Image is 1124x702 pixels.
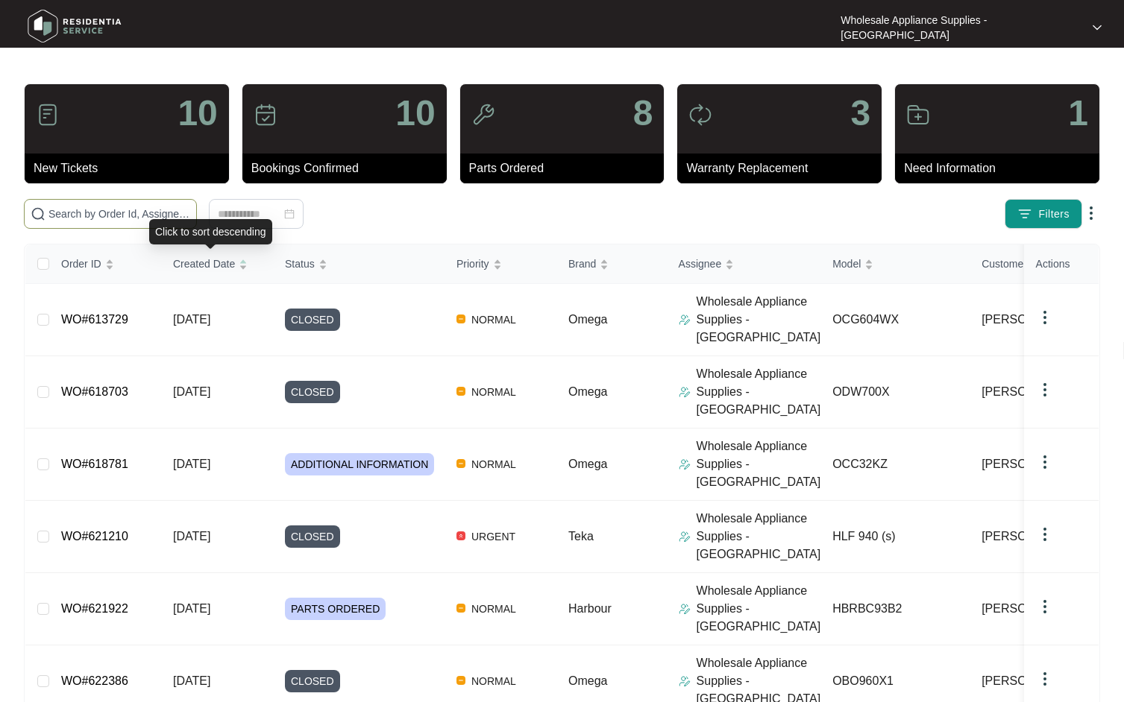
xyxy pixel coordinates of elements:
p: New Tickets [34,159,229,177]
img: Assigner Icon [679,314,691,326]
span: Filters [1038,206,1070,222]
p: Wholesale Appliance Supplies - [GEOGRAPHIC_DATA] [841,13,1079,42]
img: dropdown arrow [1093,24,1102,31]
a: WO#621210 [61,530,128,543]
span: Priority [456,256,489,272]
span: Assignee [679,256,722,272]
img: icon [36,103,60,127]
img: icon [906,103,930,127]
span: NORMAL [465,455,522,473]
button: filter iconFilters [1005,199,1082,229]
a: WO#622386 [61,674,128,687]
img: Vercel Logo [456,531,465,540]
th: Order ID [49,244,161,284]
span: CLOSED [285,381,340,403]
p: 10 [178,95,217,131]
div: Click to sort descending [149,219,272,244]
span: Customer Name [982,256,1058,272]
img: dropdown arrow [1082,204,1100,222]
th: Priority [445,244,556,284]
span: CLOSED [285,525,340,548]
span: [DATE] [173,458,210,470]
span: Status [285,256,315,272]
img: dropdown arrow [1036,670,1054,688]
span: Omega [568,313,607,326]
span: [PERSON_NAME] [982,455,1080,473]
span: PARTS ORDERED [285,598,386,620]
th: Brand [556,244,667,284]
span: Teka [568,530,594,543]
span: [DATE] [173,530,210,543]
span: [PERSON_NAME] [982,600,1080,618]
img: Assigner Icon [679,675,691,687]
img: icon [254,103,277,127]
p: Parts Ordered [469,159,665,177]
img: Assigner Icon [679,531,691,543]
img: search-icon [31,206,45,221]
th: Status [273,244,445,284]
img: Vercel Logo [456,459,465,468]
img: dropdown arrow [1036,381,1054,399]
span: Omega [568,458,607,470]
span: CLOSED [285,670,340,692]
input: Search by Order Id, Assignee Name, Customer Name, Brand and Model [48,206,190,222]
p: Wholesale Appliance Supplies - [GEOGRAPHIC_DATA] [697,437,821,491]
th: Model [820,244,970,284]
img: Vercel Logo [456,604,465,613]
span: NORMAL [465,311,522,329]
img: filter icon [1017,206,1032,221]
span: Omega [568,385,607,398]
span: NORMAL [465,383,522,401]
img: Vercel Logo [456,387,465,396]
p: Wholesale Appliance Supplies - [GEOGRAPHIC_DATA] [697,510,821,563]
span: [PERSON_NAME] ... [982,528,1093,546]
span: ADDITIONAL INFORMATION [285,453,434,475]
p: 10 [395,95,435,131]
span: [PERSON_NAME] [982,672,1080,690]
img: dropdown arrow [1036,598,1054,616]
p: Wholesale Appliance Supplies - [GEOGRAPHIC_DATA] [697,293,821,347]
span: NORMAL [465,672,522,690]
span: [DATE] [173,385,210,398]
span: [PERSON_NAME] [982,311,1080,329]
a: WO#618703 [61,385,128,398]
p: Warranty Replacement [686,159,882,177]
span: [DATE] [173,674,210,687]
p: 1 [1068,95,1088,131]
a: WO#613729 [61,313,128,326]
span: [PERSON_NAME] [982,383,1080,401]
p: 8 [633,95,653,131]
td: ODW700X [820,356,970,429]
span: [DATE] [173,602,210,615]
span: Omega [568,674,607,687]
img: Vercel Logo [456,676,465,685]
img: Assigner Icon [679,458,691,470]
th: Assignee [667,244,821,284]
img: icon [471,103,495,127]
span: NORMAL [465,600,522,618]
img: dropdown arrow [1036,453,1054,471]
p: Wholesale Appliance Supplies - [GEOGRAPHIC_DATA] [697,365,821,419]
p: 3 [850,95,870,131]
th: Actions [1024,244,1099,284]
a: WO#621922 [61,602,128,615]
span: Brand [568,256,596,272]
img: icon [688,103,712,127]
a: WO#618781 [61,458,128,470]
img: dropdown arrow [1036,309,1054,326]
img: Assigner Icon [679,603,691,615]
span: Harbour [568,602,612,615]
span: CLOSED [285,309,340,331]
td: OCC32KZ [820,429,970,501]
img: residentia service logo [22,4,127,48]
span: Model [832,256,861,272]
td: HBRBC93B2 [820,573,970,645]
p: Bookings Confirmed [251,159,447,177]
span: Created Date [173,256,235,272]
img: Vercel Logo [456,314,465,323]
span: [DATE] [173,313,210,326]
span: Order ID [61,256,101,272]
p: Need Information [904,159,1099,177]
p: Wholesale Appliance Supplies - [GEOGRAPHIC_DATA] [697,582,821,636]
td: OCG604WX [820,284,970,356]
